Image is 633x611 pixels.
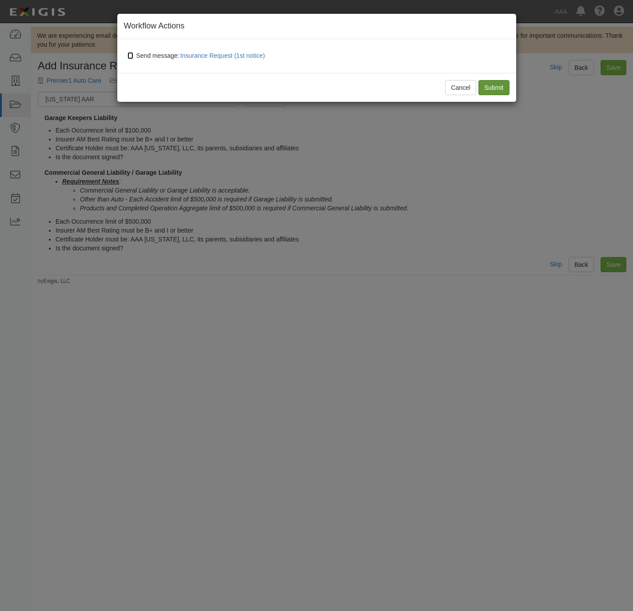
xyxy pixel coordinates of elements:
[127,52,133,59] input: Send message:Insurance Request (1st notice)
[179,50,269,61] button: Send message:
[478,80,510,95] input: Submit
[180,52,265,59] span: Insurance Request (1st notice)
[124,20,510,32] h4: Workflow Actions
[136,52,269,59] span: Send message:
[445,80,476,95] button: Cancel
